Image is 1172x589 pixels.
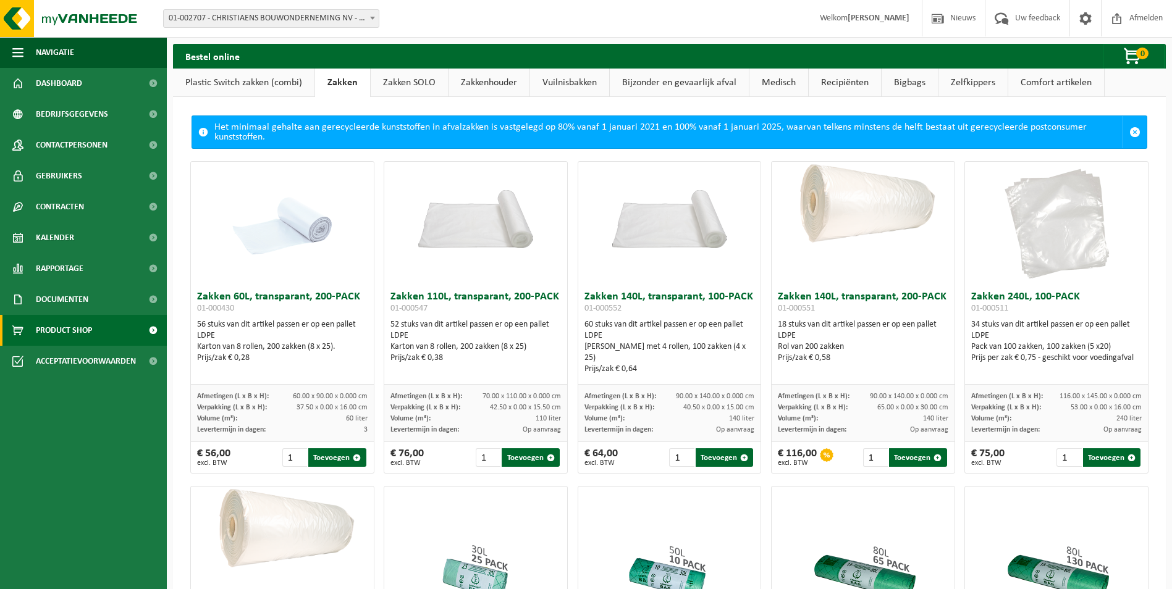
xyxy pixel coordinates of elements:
a: Zakken [315,69,370,97]
div: 52 stuks van dit artikel passen er op een pallet [390,319,561,364]
div: [PERSON_NAME] met 4 rollen, 100 zakken (4 x 25) [584,341,755,364]
input: 1 [863,448,888,467]
span: 70.00 x 110.00 x 0.000 cm [483,393,561,400]
div: € 64,00 [584,448,618,467]
div: Karton van 8 rollen, 200 zakken (8 x 25) [390,341,561,353]
a: Zakken SOLO [371,69,448,97]
span: 110 liter [536,415,561,422]
span: Gebruikers [36,161,82,191]
span: Op aanvraag [716,426,754,433]
span: Afmetingen (L x B x H): [584,393,656,400]
span: Dashboard [36,68,82,99]
div: € 56,00 [197,448,230,467]
input: 1 [1056,448,1081,467]
button: Toevoegen [502,448,559,467]
span: 01-000430 [197,304,234,313]
span: 116.00 x 145.00 x 0.000 cm [1060,393,1142,400]
span: 40.50 x 0.00 x 15.00 cm [683,404,754,411]
h3: Zakken 110L, transparant, 200-PACK [390,291,561,316]
span: 53.00 x 0.00 x 16.00 cm [1071,404,1142,411]
span: Volume (m³): [197,415,237,422]
span: 01-000547 [390,304,428,313]
div: LDPE [390,330,561,341]
span: 01-002707 - CHRISTIAENS BOUWONDERNEMING NV - OOSTKAMP [163,9,379,28]
span: Rapportage [36,253,83,284]
span: Verpakking (L x B x H): [778,404,848,411]
span: Afmetingen (L x B x H): [390,393,462,400]
a: Zelfkippers [938,69,1008,97]
span: 01-000551 [778,304,815,313]
button: Toevoegen [889,448,946,467]
span: Op aanvraag [523,426,561,433]
div: Pack van 100 zakken, 100 zakken (5 x20) [971,341,1142,353]
div: Prijs per zak € 0,75 - geschikt voor voedingafval [971,353,1142,364]
a: Plastic Switch zakken (combi) [173,69,314,97]
span: 37.50 x 0.00 x 16.00 cm [297,404,368,411]
div: LDPE [778,330,948,341]
a: Bigbags [882,69,938,97]
span: Kalender [36,222,74,253]
div: Prijs/zak € 0,38 [390,353,561,364]
button: Toevoegen [696,448,753,467]
span: Bedrijfsgegevens [36,99,108,130]
span: excl. BTW [778,459,817,467]
a: Comfort artikelen [1008,69,1104,97]
span: Documenten [36,284,88,315]
span: 01-000511 [971,304,1008,313]
button: 0 [1103,44,1165,69]
span: Volume (m³): [390,415,431,422]
span: 0 [1136,48,1149,59]
img: 01-000552 [578,162,761,253]
span: Verpakking (L x B x H): [390,404,460,411]
span: Acceptatievoorwaarden [36,346,136,377]
h3: Zakken 240L, 100-PACK [971,291,1142,316]
span: 140 liter [923,415,948,422]
span: Afmetingen (L x B x H): [197,393,269,400]
span: Afmetingen (L x B x H): [971,393,1043,400]
span: 60 liter [346,415,368,422]
span: 60.00 x 90.00 x 0.000 cm [293,393,368,400]
div: 18 stuks van dit artikel passen er op een pallet [778,319,948,364]
img: 01-000430 [221,162,344,285]
span: 90.00 x 140.00 x 0.000 cm [870,393,948,400]
strong: [PERSON_NAME] [848,14,909,23]
span: Product Shop [36,315,92,346]
div: Rol van 200 zakken [778,341,948,353]
div: € 76,00 [390,448,424,467]
div: 56 stuks van dit artikel passen er op een pallet [197,319,368,364]
input: 1 [476,448,500,467]
span: Op aanvraag [910,426,948,433]
a: Sluit melding [1123,116,1147,148]
div: Prijs/zak € 0,64 [584,364,755,375]
h3: Zakken 140L, transparant, 200-PACK [778,291,948,316]
div: € 75,00 [971,448,1005,467]
span: excl. BTW [197,459,230,467]
span: Volume (m³): [971,415,1011,422]
img: 01-000511 [995,162,1118,285]
div: LDPE [584,330,755,341]
div: 60 stuks van dit artikel passen er op een pallet [584,319,755,375]
span: 42.50 x 0.00 x 15.50 cm [490,404,561,411]
a: Vuilnisbakken [530,69,609,97]
span: Volume (m³): [584,415,625,422]
div: LDPE [971,330,1142,341]
span: 3 [364,426,368,433]
div: Prijs/zak € 0,28 [197,353,368,364]
span: Contracten [36,191,84,222]
button: Toevoegen [1083,448,1140,467]
a: Bijzonder en gevaarlijk afval [610,69,749,97]
span: Afmetingen (L x B x H): [778,393,849,400]
div: Prijs/zak € 0,58 [778,353,948,364]
div: € 116,00 [778,448,817,467]
span: Levertermijn in dagen: [778,426,846,433]
span: Volume (m³): [778,415,818,422]
div: Het minimaal gehalte aan gerecycleerde kunststoffen in afvalzakken is vastgelegd op 80% vanaf 1 j... [214,116,1123,148]
a: Recipiënten [809,69,881,97]
span: Verpakking (L x B x H): [197,404,267,411]
h2: Bestel online [173,44,252,68]
span: Levertermijn in dagen: [390,426,459,433]
span: 01-002707 - CHRISTIAENS BOUWONDERNEMING NV - OOSTKAMP [164,10,379,27]
span: Levertermijn in dagen: [584,426,653,433]
img: 01-000551 [772,162,955,253]
span: excl. BTW [584,459,618,467]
